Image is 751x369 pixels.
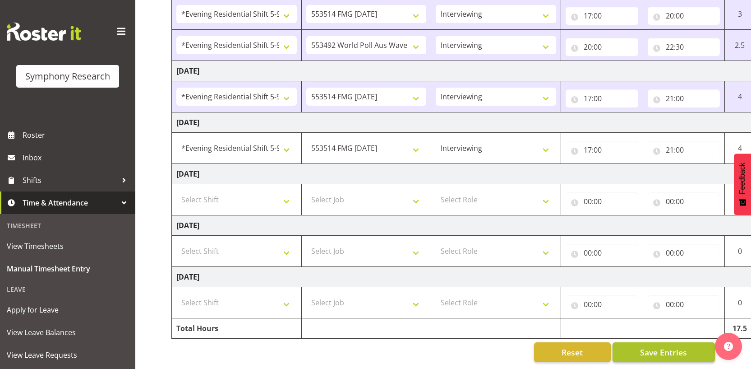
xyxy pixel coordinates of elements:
input: Click to select... [566,141,638,159]
span: View Timesheets [7,239,129,253]
input: Click to select... [566,7,638,25]
img: help-xxl-2.png [724,342,733,351]
button: Feedback - Show survey [734,154,751,215]
span: Feedback [738,163,746,194]
input: Click to select... [566,295,638,313]
input: Click to select... [648,7,720,25]
a: View Timesheets [2,235,133,257]
input: Click to select... [648,295,720,313]
input: Click to select... [648,141,720,159]
span: Inbox [23,151,131,164]
span: Reset [562,346,583,358]
input: Click to select... [648,244,720,262]
input: Click to select... [648,89,720,107]
span: Roster [23,128,131,142]
input: Click to select... [648,38,720,56]
span: Save Entries [640,346,687,358]
a: View Leave Balances [2,321,133,344]
span: View Leave Requests [7,348,129,362]
div: Leave [2,280,133,299]
a: View Leave Requests [2,344,133,366]
span: Manual Timesheet Entry [7,262,129,276]
button: Reset [534,342,611,362]
div: Symphony Research [25,70,110,83]
span: Time & Attendance [23,196,117,210]
input: Click to select... [566,89,638,107]
span: Apply for Leave [7,303,129,317]
a: Apply for Leave [2,299,133,321]
span: View Leave Balances [7,326,129,339]
input: Click to select... [566,38,638,56]
button: Save Entries [613,342,715,362]
input: Click to select... [566,192,638,210]
input: Click to select... [566,244,638,262]
span: Shifts [23,173,117,187]
input: Click to select... [648,192,720,210]
td: Total Hours [172,318,302,339]
div: Timesheet [2,216,133,235]
img: Rosterit website logo [7,23,81,41]
a: Manual Timesheet Entry [2,257,133,280]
